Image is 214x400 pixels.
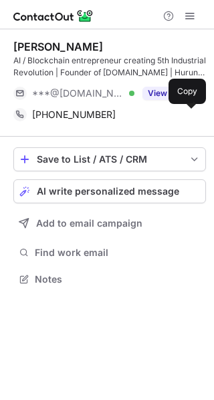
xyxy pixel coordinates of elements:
span: AI write personalized message [37,186,179,197]
img: ContactOut v5.3.10 [13,8,94,24]
span: Find work email [35,247,201,259]
span: ***@[DOMAIN_NAME] [32,87,124,99]
button: Find work email [13,243,206,262]
button: Reveal Button [142,87,195,100]
span: Add to email campaign [36,218,142,229]
div: Save to List / ATS / CRM [37,154,183,165]
button: Notes [13,270,206,289]
div: [PERSON_NAME] [13,40,103,53]
button: AI write personalized message [13,179,206,203]
span: [PHONE_NUMBER] [32,109,116,121]
button: Add to email campaign [13,211,206,235]
div: AI / Blockchain entrepreneur creating 5th Industrial Revolution | Founder of [DOMAIN_NAME] | Huru... [13,55,206,79]
button: save-profile-one-click [13,147,206,171]
span: Notes [35,273,201,285]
